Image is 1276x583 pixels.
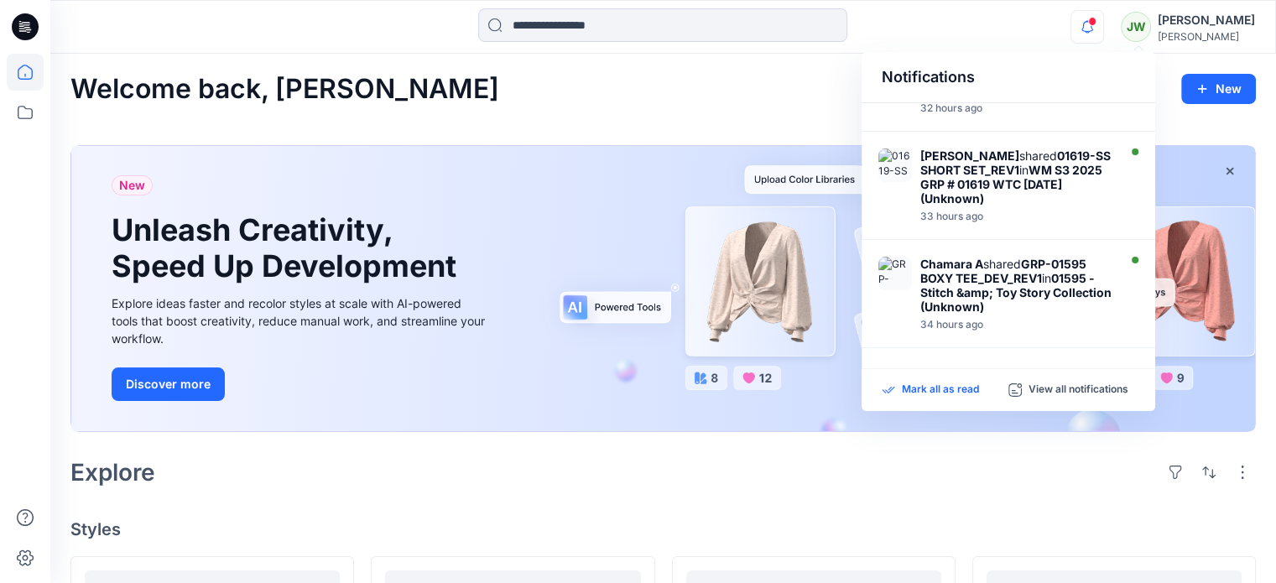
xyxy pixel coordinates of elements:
[920,257,1113,314] div: shared in
[920,163,1102,206] strong: WM S3 2025 GRP # 01619 WTC [DATE] (Unknown)
[1158,10,1255,30] div: [PERSON_NAME]
[878,148,912,182] img: 01619-SS SHORT SET_REV1
[920,148,1111,177] strong: 01619-SS SHORT SET_REV1
[70,519,1256,539] h4: Styles
[112,294,489,347] div: Explore ideas faster and recolor styles at scale with AI-powered tools that boost creativity, red...
[920,271,1112,314] strong: 01595 -Stitch &amp; Toy Story Collection (Unknown)
[119,175,145,195] span: New
[1029,383,1128,398] p: View all notifications
[1121,12,1151,42] div: JW
[920,257,983,271] strong: Chamara A
[920,102,1113,114] div: Thursday, August 21, 2025 08:13
[920,148,1019,163] strong: [PERSON_NAME]
[862,52,1155,103] div: Notifications
[878,257,912,290] img: GRP-01595 BOXY TEE_DEV_REV1
[920,319,1113,331] div: Thursday, August 21, 2025 05:44
[112,367,489,401] a: Discover more
[920,257,1086,285] strong: GRP-01595 BOXY TEE_DEV_REV1
[920,148,1113,206] div: shared in
[1158,30,1255,43] div: [PERSON_NAME]
[70,74,499,105] h2: Welcome back, [PERSON_NAME]
[902,383,979,398] p: Mark all as read
[1181,74,1256,104] button: New
[112,212,464,284] h1: Unleash Creativity, Speed Up Development
[920,211,1113,222] div: Thursday, August 21, 2025 07:03
[112,367,225,401] button: Discover more
[70,459,155,486] h2: Explore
